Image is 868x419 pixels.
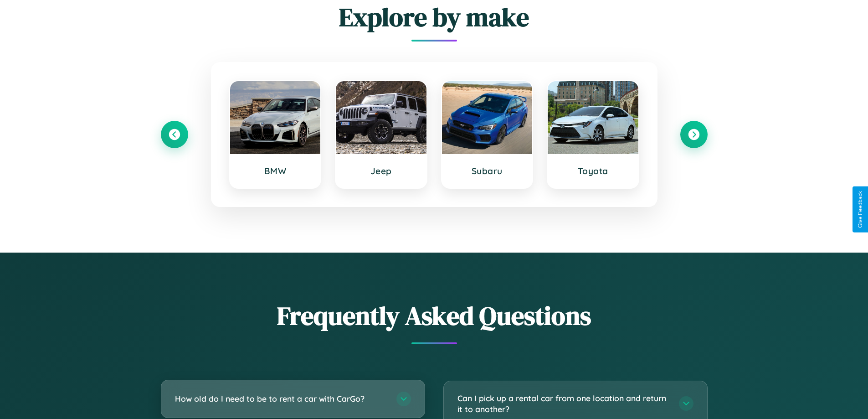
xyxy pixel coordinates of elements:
[557,166,629,176] h3: Toyota
[345,166,417,176] h3: Jeep
[161,298,708,333] h2: Frequently Asked Questions
[239,166,312,176] h3: BMW
[857,191,863,228] div: Give Feedback
[457,393,670,415] h3: Can I pick up a rental car from one location and return it to another?
[175,393,387,404] h3: How old do I need to be to rent a car with CarGo?
[451,166,524,176] h3: Subaru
